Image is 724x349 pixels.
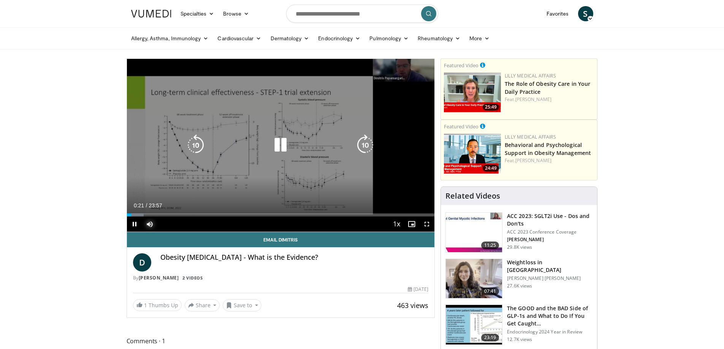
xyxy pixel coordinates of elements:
span: 24:49 [483,165,499,172]
a: Behavioral and Psychological Support in Obesity Management [505,141,591,156]
input: Search topics, interventions [286,5,438,23]
p: 29.8K views [507,244,532,250]
a: Cardiovascular [213,31,266,46]
p: 27.6K views [507,283,532,289]
a: Rheumatology [413,31,465,46]
img: 756cb5e3-da60-49d4-af2c-51c334342588.150x105_q85_crop-smart_upscale.jpg [446,305,502,344]
h4: Related Videos [445,191,500,201]
img: 9258cdf1-0fbf-450b-845f-99397d12d24a.150x105_q85_crop-smart_upscale.jpg [446,213,502,252]
div: By [133,275,429,281]
p: Endocrinology 2024 Year in Review [507,329,593,335]
a: Email Dimitris [127,232,435,247]
h3: The GOOD and the BAD Side of GLP-1s and What to Do If You Get Caught… [507,305,593,327]
a: 2 Videos [180,275,205,281]
span: 11:25 [481,242,499,249]
span: 0:21 [134,202,144,208]
a: 07:41 Weightloss in [GEOGRAPHIC_DATA] [PERSON_NAME] [PERSON_NAME] 27.6K views [445,259,593,299]
p: [PERSON_NAME] [507,237,593,243]
small: Featured Video [444,62,478,69]
small: Featured Video [444,123,478,130]
span: 23:19 [481,334,499,341]
button: Mute [142,216,157,232]
a: Lilly Medical Affairs [505,73,556,79]
h4: Obesity [MEDICAL_DATA] - What is the Evidence? [160,253,429,262]
img: ba3304f6-7838-4e41-9c0f-2e31ebde6754.png.150x105_q85_crop-smart_upscale.png [444,134,501,174]
a: Lilly Medical Affairs [505,134,556,140]
button: Playback Rate [389,216,404,232]
div: [DATE] [408,286,428,293]
a: Endocrinology [314,31,365,46]
a: 1 Thumbs Up [133,299,182,311]
div: Feat. [505,157,594,164]
button: Enable picture-in-picture mode [404,216,419,232]
img: VuMedi Logo [131,10,171,17]
img: 9983fed1-7565-45be-8934-aef1103ce6e2.150x105_q85_crop-smart_upscale.jpg [446,259,502,298]
a: [PERSON_NAME] [515,157,551,164]
a: 11:25 ACC 2023: SGLT2i Use - Dos and Don'ts ACC 2023 Conference Coverage [PERSON_NAME] 29.8K views [445,212,593,253]
p: 12.7K views [507,336,532,343]
button: Pause [127,216,142,232]
a: More [465,31,494,46]
span: 07:41 [481,287,499,295]
a: Browse [219,6,253,21]
video-js: Video Player [127,59,435,232]
a: Specialties [176,6,219,21]
a: 23:19 The GOOD and the BAD Side of GLP-1s and What to Do If You Get Caught… Endocrinology 2024 Ye... [445,305,593,345]
a: The Role of Obesity Care in Your Daily Practice [505,80,590,95]
button: Fullscreen [419,216,434,232]
a: [PERSON_NAME] [139,275,179,281]
span: 23:57 [149,202,162,208]
h3: ACC 2023: SGLT2i Use - Dos and Don'ts [507,212,593,227]
button: Share [185,299,220,311]
span: Comments 1 [127,336,435,346]
a: Allergy, Asthma, Immunology [127,31,213,46]
span: 463 views [397,301,428,310]
a: D [133,253,151,272]
a: Pulmonology [365,31,413,46]
div: Feat. [505,96,594,103]
a: [PERSON_NAME] [515,96,551,103]
div: Progress Bar [127,213,435,216]
a: 24:49 [444,134,501,174]
p: ACC 2023 Conference Coverage [507,229,593,235]
img: e1208b6b-349f-4914-9dd7-f97803bdbf1d.png.150x105_q85_crop-smart_upscale.png [444,73,501,112]
button: Save to [223,299,261,311]
a: 25:49 [444,73,501,112]
span: 1 [144,302,147,309]
p: [PERSON_NAME] [PERSON_NAME] [507,275,593,281]
h3: Weightloss in [GEOGRAPHIC_DATA] [507,259,593,274]
span: 25:49 [483,104,499,111]
a: Dermatology [266,31,314,46]
a: S [578,6,593,21]
span: / [146,202,147,208]
a: Favorites [542,6,573,21]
